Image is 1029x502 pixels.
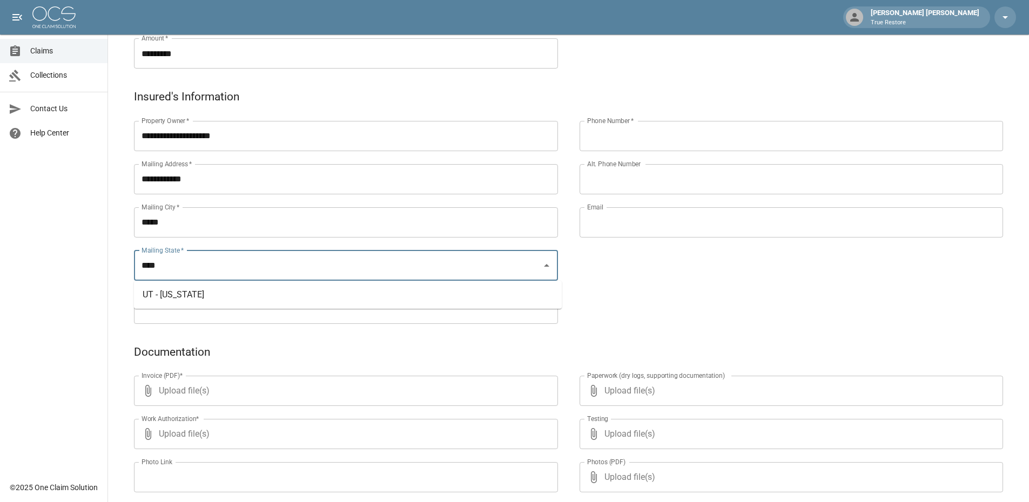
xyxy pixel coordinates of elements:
[142,414,199,423] label: Work Authorization*
[30,103,99,114] span: Contact Us
[866,8,984,27] div: [PERSON_NAME] [PERSON_NAME]
[142,116,190,125] label: Property Owner
[30,70,99,81] span: Collections
[142,457,172,466] label: Photo Link
[604,462,974,492] span: Upload file(s)
[142,371,183,380] label: Invoice (PDF)*
[587,414,608,423] label: Testing
[142,33,169,43] label: Amount
[159,376,529,406] span: Upload file(s)
[30,127,99,139] span: Help Center
[539,258,554,273] button: Close
[10,482,98,493] div: © 2025 One Claim Solution
[159,419,529,449] span: Upload file(s)
[587,457,626,466] label: Photos (PDF)
[604,419,974,449] span: Upload file(s)
[142,246,184,255] label: Mailing State
[32,6,76,28] img: ocs-logo-white-transparent.png
[871,18,979,28] p: True Restore
[6,6,28,28] button: open drawer
[587,116,634,125] label: Phone Number
[142,202,180,212] label: Mailing City
[587,159,641,168] label: Alt. Phone Number
[142,159,192,168] label: Mailing Address
[30,45,99,57] span: Claims
[604,376,974,406] span: Upload file(s)
[134,285,562,304] li: UT - [US_STATE]
[587,202,603,212] label: Email
[587,371,725,380] label: Paperwork (dry logs, supporting documentation)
